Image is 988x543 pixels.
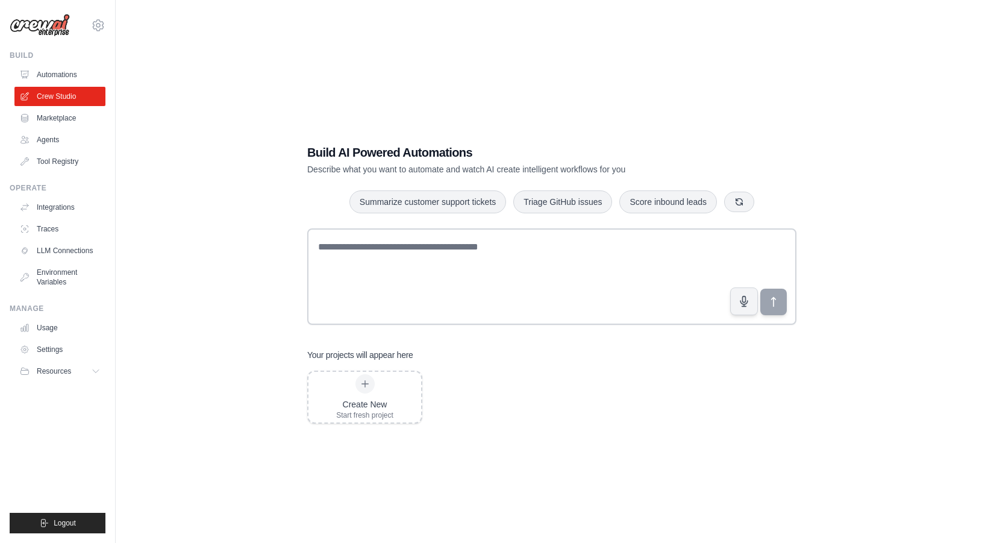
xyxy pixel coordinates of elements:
div: Create New [336,398,393,410]
a: Agents [14,130,105,149]
button: Summarize customer support tickets [349,190,506,213]
div: Manage [10,304,105,313]
div: Operate [10,183,105,193]
button: Triage GitHub issues [513,190,612,213]
a: Automations [14,65,105,84]
a: LLM Connections [14,241,105,260]
div: Build [10,51,105,60]
button: Score inbound leads [619,190,717,213]
span: Resources [37,366,71,376]
a: Crew Studio [14,87,105,106]
a: Settings [14,340,105,359]
img: Logo [10,14,70,37]
a: Usage [14,318,105,337]
h1: Build AI Powered Automations [307,144,712,161]
div: Start fresh project [336,410,393,420]
a: Integrations [14,198,105,217]
button: Resources [14,362,105,381]
span: Logout [54,518,76,528]
button: Click to speak your automation idea [730,287,758,315]
p: Describe what you want to automate and watch AI create intelligent workflows for you [307,163,712,175]
button: Logout [10,513,105,533]
h3: Your projects will appear here [307,349,413,361]
a: Traces [14,219,105,239]
button: Get new suggestions [724,192,754,212]
a: Tool Registry [14,152,105,171]
a: Marketplace [14,108,105,128]
a: Environment Variables [14,263,105,292]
